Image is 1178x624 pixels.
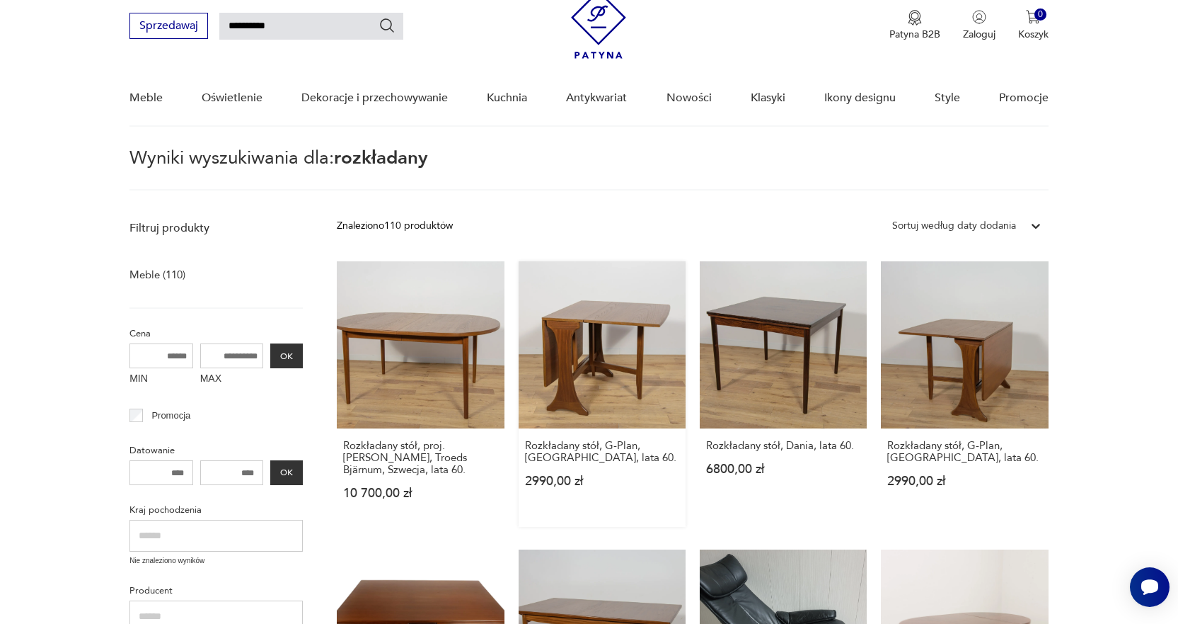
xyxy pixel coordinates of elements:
[301,71,448,125] a: Dekoracje i przechowywanie
[972,10,986,24] img: Ikonka użytkownika
[200,368,264,391] label: MAX
[334,145,428,171] span: rozkładany
[519,261,686,527] a: Rozkładany stół, G-Plan, Wielka Brytania, lata 60.Rozkładany stół, G-Plan, [GEOGRAPHIC_DATA], lat...
[824,71,896,125] a: Ikony designu
[566,71,627,125] a: Antykwariat
[751,71,785,125] a: Klasyki
[889,10,940,41] a: Ikona medaluPatyna B2B
[270,460,303,485] button: OK
[889,10,940,41] button: Patyna B2B
[1130,567,1170,607] iframe: Smartsupp widget button
[270,344,303,368] button: OK
[525,440,679,464] h3: Rozkładany stół, G-Plan, [GEOGRAPHIC_DATA], lata 60.
[379,17,395,34] button: Szukaj
[889,28,940,41] p: Patyna B2B
[337,261,504,527] a: Rozkładany stół, proj. N. Jonsson, Troeds Bjärnum, Szwecja, lata 60.Rozkładany stół, proj. [PERSO...
[1034,8,1046,21] div: 0
[129,71,163,125] a: Meble
[337,218,453,234] div: Znaleziono 110 produktów
[887,475,1041,487] p: 2990,00 zł
[343,487,497,499] p: 10 700,00 zł
[963,10,995,41] button: Zaloguj
[487,71,527,125] a: Kuchnia
[129,326,303,341] p: Cena
[908,10,922,25] img: Ikona medalu
[1018,10,1049,41] button: 0Koszyk
[129,265,185,285] a: Meble (110)
[151,408,190,424] p: Promocja
[881,261,1048,527] a: Rozkładany stół, G-Plan, Wielka Brytania, lata 60.Rozkładany stół, G-Plan, [GEOGRAPHIC_DATA], lat...
[129,583,303,599] p: Producent
[129,555,303,567] p: Nie znaleziono wyników
[935,71,960,125] a: Style
[129,220,303,236] p: Filtruj produkty
[700,261,867,527] a: Rozkładany stół, Dania, lata 60.Rozkładany stół, Dania, lata 60.6800,00 zł
[343,440,497,476] h3: Rozkładany stół, proj. [PERSON_NAME], Troeds Bjärnum, Szwecja, lata 60.
[202,71,262,125] a: Oświetlenie
[1018,28,1049,41] p: Koszyk
[892,218,1016,234] div: Sortuj według daty dodania
[129,443,303,458] p: Datowanie
[999,71,1049,125] a: Promocje
[666,71,712,125] a: Nowości
[129,22,208,32] a: Sprzedawaj
[129,149,1049,191] p: Wyniki wyszukiwania dla:
[129,502,303,518] p: Kraj pochodzenia
[525,475,679,487] p: 2990,00 zł
[706,463,860,475] p: 6800,00 zł
[129,13,208,39] button: Sprzedawaj
[963,28,995,41] p: Zaloguj
[1026,10,1040,24] img: Ikona koszyka
[706,440,860,452] h3: Rozkładany stół, Dania, lata 60.
[887,440,1041,464] h3: Rozkładany stół, G-Plan, [GEOGRAPHIC_DATA], lata 60.
[129,368,193,391] label: MIN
